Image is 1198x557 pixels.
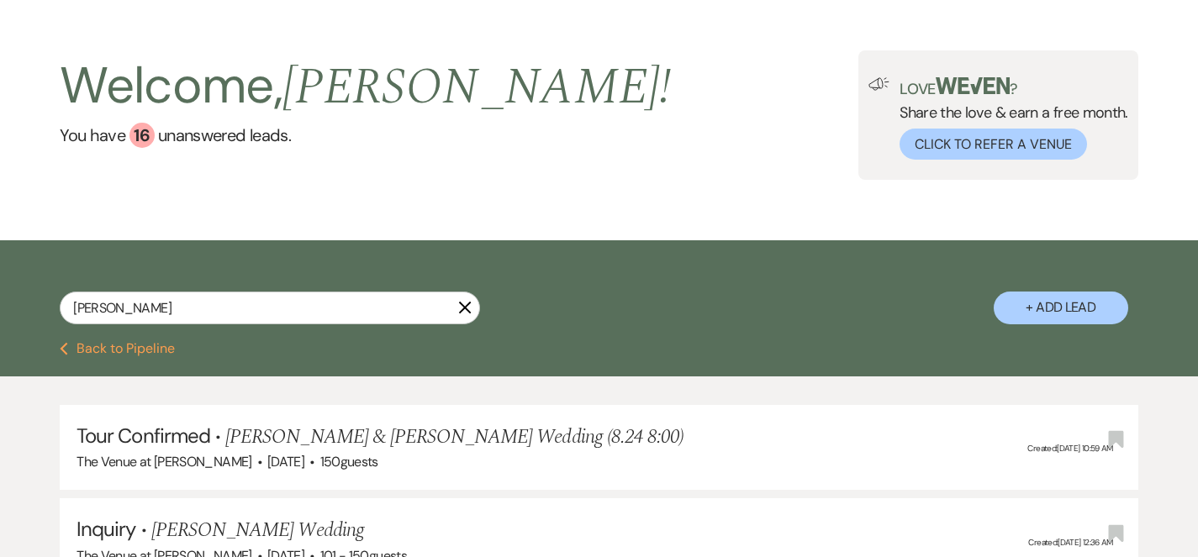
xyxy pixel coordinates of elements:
h2: Welcome, [60,50,671,123]
img: loud-speaker-illustration.svg [868,77,889,91]
div: Share the love & earn a free month. [889,77,1128,160]
button: Click to Refer a Venue [900,129,1087,160]
img: weven-logo-green.svg [936,77,1011,94]
p: Love ? [900,77,1128,97]
span: Inquiry [77,516,135,542]
span: 150 guests [320,453,378,470]
button: Back to Pipeline [60,342,175,355]
a: You have 16 unanswered leads. [60,123,671,148]
button: + Add Lead [994,292,1128,324]
span: [DATE] [267,453,304,470]
span: [PERSON_NAME] Wedding [151,515,364,545]
span: Created: [DATE] 10:59 AM [1027,444,1112,455]
input: Search by name, event date, email address or phone number [60,292,480,324]
span: The Venue at [PERSON_NAME] [77,453,251,470]
span: Tour Confirmed [77,423,210,449]
span: [PERSON_NAME] & [PERSON_NAME] Wedding (8.24 8:00) [225,422,683,452]
span: [PERSON_NAME] ! [282,49,671,126]
span: Created: [DATE] 12:36 AM [1028,537,1112,548]
div: 16 [129,123,155,148]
